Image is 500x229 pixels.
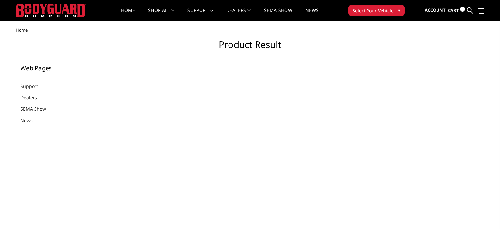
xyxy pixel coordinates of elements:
[348,5,405,16] button: Select Your Vehicle
[16,4,86,17] img: BODYGUARD BUMPERS
[148,8,174,21] a: shop all
[21,94,45,101] a: Dealers
[21,106,54,112] a: SEMA Show
[305,8,319,21] a: News
[425,2,446,19] a: Account
[21,117,41,124] a: News
[448,7,459,13] span: Cart
[226,8,251,21] a: Dealers
[187,8,213,21] a: Support
[16,27,28,33] span: Home
[398,7,400,14] span: ▾
[16,39,484,55] h1: Product Result
[264,8,292,21] a: SEMA Show
[121,8,135,21] a: Home
[448,2,465,20] a: Cart
[353,7,394,14] span: Select Your Vehicle
[425,7,446,13] span: Account
[21,65,100,71] h5: Web Pages
[21,83,46,90] a: Support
